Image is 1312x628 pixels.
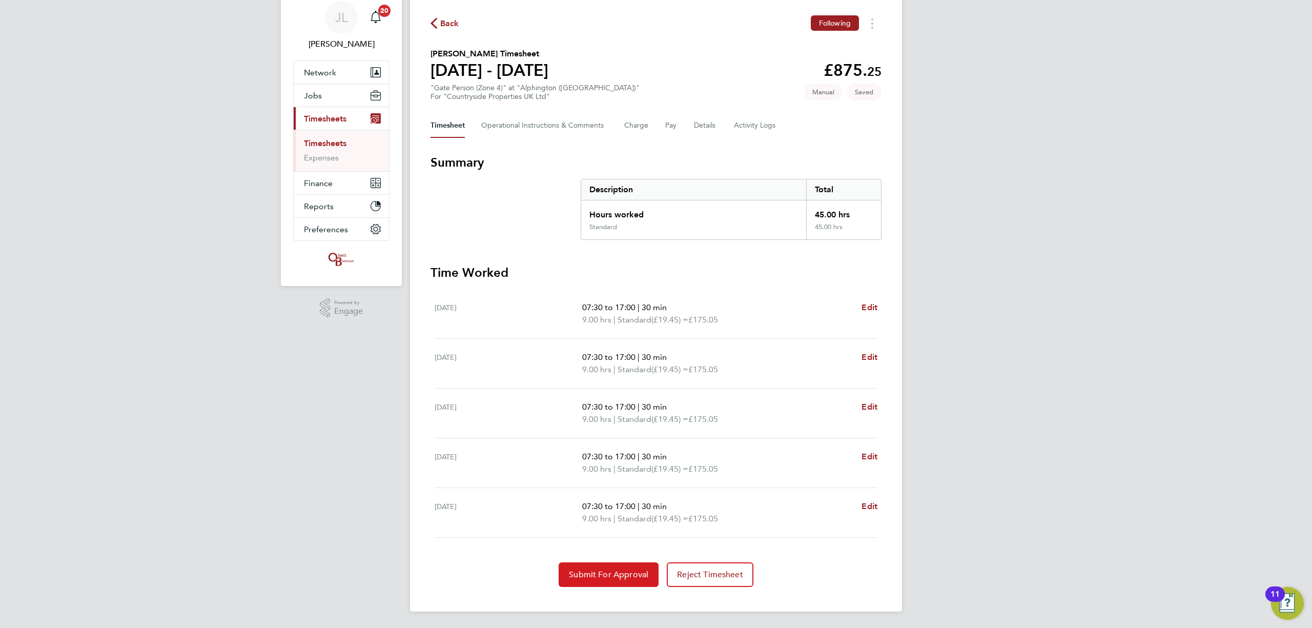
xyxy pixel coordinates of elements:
[294,130,389,171] div: Timesheets
[638,501,640,511] span: |
[334,307,363,316] span: Engage
[435,451,582,475] div: [DATE]
[294,107,389,130] button: Timesheets
[589,223,617,231] div: Standard
[582,402,635,412] span: 07:30 to 17:00
[1270,594,1280,607] div: 11
[667,562,753,587] button: Reject Timesheet
[334,298,363,307] span: Powered by
[430,48,548,60] h2: [PERSON_NAME] Timesheet
[430,113,465,138] button: Timesheet
[582,514,611,523] span: 9.00 hrs
[378,5,391,17] span: 20
[618,363,651,376] span: Standard
[638,402,640,412] span: |
[806,200,881,223] div: 45.00 hrs
[688,364,718,374] span: £175.05
[581,179,806,200] div: Description
[430,265,881,281] h3: Time Worked
[862,302,877,312] span: Edit
[618,413,651,426] span: Standard
[651,414,688,424] span: (£19.45) =
[304,201,334,211] span: Reports
[618,513,651,525] span: Standard
[665,113,678,138] button: Pay
[430,154,881,171] h3: Summary
[863,15,881,31] button: Timesheets Menu
[819,18,851,28] span: Following
[613,514,616,523] span: |
[811,15,859,31] button: Following
[862,301,877,314] a: Edit
[638,302,640,312] span: |
[582,501,635,511] span: 07:30 to 17:00
[581,179,881,240] div: Summary
[642,452,667,461] span: 30 min
[688,315,718,325] span: £175.05
[734,113,777,138] button: Activity Logs
[862,451,877,463] a: Edit
[862,500,877,513] a: Edit
[320,298,363,318] a: Powered byEngage
[430,154,881,587] section: Timesheet
[824,60,881,80] app-decimal: £875.
[326,251,356,268] img: oneillandbrennan-logo-retina.png
[638,352,640,362] span: |
[304,153,339,163] a: Expenses
[862,501,877,511] span: Edit
[430,92,640,101] div: For "Countryside Properties UK Ltd"
[293,38,389,50] span: Jordan Lee
[435,351,582,376] div: [DATE]
[613,364,616,374] span: |
[304,225,348,234] span: Preferences
[642,352,667,362] span: 30 min
[581,200,806,223] div: Hours worked
[435,500,582,525] div: [DATE]
[582,364,611,374] span: 9.00 hrs
[582,464,611,474] span: 9.00 hrs
[618,463,651,475] span: Standard
[651,514,688,523] span: (£19.45) =
[806,223,881,239] div: 45.00 hrs
[582,452,635,461] span: 07:30 to 17:00
[435,301,582,326] div: [DATE]
[582,414,611,424] span: 9.00 hrs
[1271,587,1304,620] button: Open Resource Center, 11 new notifications
[559,562,659,587] button: Submit For Approval
[481,113,608,138] button: Operational Instructions & Comments
[304,178,333,188] span: Finance
[613,464,616,474] span: |
[642,501,667,511] span: 30 min
[304,68,336,77] span: Network
[804,84,843,100] span: This timesheet was manually created.
[862,351,877,363] a: Edit
[430,84,640,101] div: "Gate Person (Zone 4)" at "Alphington ([GEOGRAPHIC_DATA])"
[294,61,389,84] button: Network
[304,91,322,100] span: Jobs
[304,114,346,124] span: Timesheets
[430,60,548,80] h1: [DATE] - [DATE]
[613,315,616,325] span: |
[365,1,386,34] a: 20
[806,179,881,200] div: Total
[642,402,667,412] span: 30 min
[293,251,389,268] a: Go to home page
[618,314,651,326] span: Standard
[651,364,688,374] span: (£19.45) =
[582,352,635,362] span: 07:30 to 17:00
[642,302,667,312] span: 30 min
[294,172,389,194] button: Finance
[862,401,877,413] a: Edit
[624,113,649,138] button: Charge
[293,1,389,50] a: JL[PERSON_NAME]
[569,570,648,580] span: Submit For Approval
[582,302,635,312] span: 07:30 to 17:00
[862,352,877,362] span: Edit
[862,452,877,461] span: Edit
[694,113,717,138] button: Details
[440,17,459,30] span: Back
[688,414,718,424] span: £175.05
[688,514,718,523] span: £175.05
[294,195,389,217] button: Reports
[677,570,743,580] span: Reject Timesheet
